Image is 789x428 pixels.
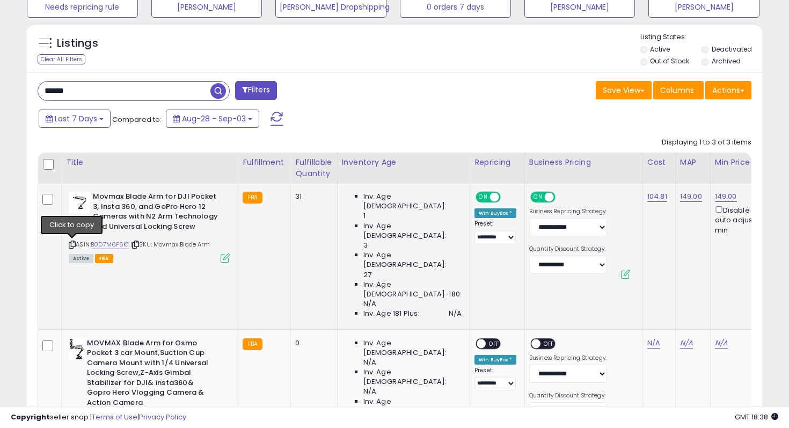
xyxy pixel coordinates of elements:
img: 31xjOOmBb0L._SL40_.jpg [69,192,90,213]
strong: Copyright [11,412,50,422]
div: Displaying 1 to 3 of 3 items [662,137,751,148]
div: 0 [295,338,328,348]
div: Win BuyBox * [474,208,516,218]
div: Title [66,157,233,168]
label: Business Repricing Strategy: [529,354,607,362]
span: N/A [363,387,376,396]
span: Inv. Age [DEMOGRAPHIC_DATA]-180: [363,280,462,299]
div: Clear All Filters [38,54,85,64]
div: Disable auto adjust min [715,204,766,235]
div: ASIN: [69,192,230,262]
div: Fulfillable Quantity [295,157,332,179]
div: Business Pricing [529,157,638,168]
b: MOVMAX Blade Arm for Osmo Pocket 3 car Mount,Suction Cup Camera Mount with 1/4 Universal Locking ... [87,338,217,411]
span: Compared to: [112,114,162,125]
button: Filters [235,81,277,100]
a: Terms of Use [92,412,137,422]
a: Privacy Policy [139,412,186,422]
a: 149.00 [715,191,737,202]
label: Quantity Discount Strategy: [529,392,607,400]
span: Inv. Age [DEMOGRAPHIC_DATA]: [363,338,462,358]
span: N/A [363,358,376,367]
div: Fulfillment [243,157,286,168]
div: 31 [295,192,328,201]
div: Preset: [474,220,516,244]
span: Last 7 Days [55,113,97,124]
span: Inv. Age [DEMOGRAPHIC_DATA]: [363,221,462,241]
span: Columns [660,85,694,96]
span: Inv. Age [DEMOGRAPHIC_DATA]: [363,250,462,270]
span: N/A [449,309,462,318]
span: | SKU: Movmax Blade Arm [130,240,210,249]
div: Min Price [715,157,770,168]
span: Inv. Age [DEMOGRAPHIC_DATA]: [363,367,462,387]
small: FBA [243,338,262,350]
small: FBA [243,192,262,204]
label: Quantity Discount Strategy: [529,245,607,253]
span: Aug-28 - Sep-03 [182,113,246,124]
span: OFF [540,339,558,348]
label: Business Repricing Strategy: [529,208,607,215]
div: Win BuyBox * [474,355,516,365]
label: Active [650,45,670,54]
button: Columns [653,81,704,99]
div: Repricing [474,157,520,168]
span: N/A [363,299,376,309]
div: Cost [647,157,671,168]
div: MAP [680,157,706,168]
div: Inventory Age [342,157,465,168]
a: 149.00 [680,191,702,202]
span: 3 [363,241,368,250]
span: 1 [363,211,366,221]
label: Out of Stock [650,56,689,66]
span: ON [477,193,490,202]
span: All listings currently available for purchase on Amazon [69,254,93,263]
span: FBA [95,254,113,263]
a: N/A [680,338,693,349]
label: Archived [712,56,741,66]
div: Preset: [474,367,516,391]
label: Deactivated [712,45,752,54]
span: Inv. Age 181 Plus: [363,309,420,318]
a: N/A [715,338,728,349]
span: 2025-09-11 18:38 GMT [735,412,778,422]
img: 31Wy32qBotL._SL40_.jpg [69,338,84,360]
a: B0D7M6F6K1 [91,240,129,249]
span: OFF [486,339,503,348]
b: Movmax Blade Arm for DJI Pocket 3, Insta 360, and GoPro Hero 12 Cameras with N2 Arm Technology an... [93,192,223,234]
a: N/A [647,338,660,349]
p: Listing States: [640,32,763,42]
a: 104.81 [647,191,667,202]
h5: Listings [57,36,98,51]
div: seller snap | | [11,412,186,423]
button: Actions [705,81,751,99]
button: Last 7 Days [39,110,111,128]
span: Inv. Age [DEMOGRAPHIC_DATA]: [363,192,462,211]
button: Save View [596,81,652,99]
span: 27 [363,270,371,280]
span: OFF [499,193,516,202]
span: OFF [554,193,571,202]
button: Aug-28 - Sep-03 [166,110,259,128]
span: ON [531,193,545,202]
